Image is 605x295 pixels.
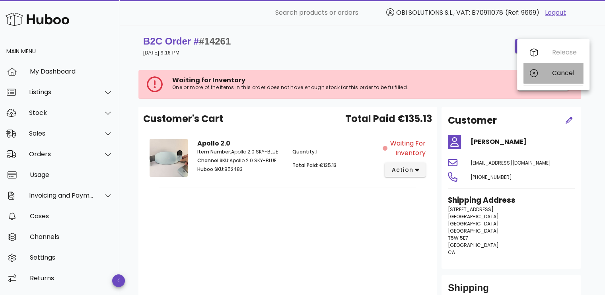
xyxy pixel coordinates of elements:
[292,162,337,169] span: Total Paid: €135.13
[448,227,499,234] span: [GEOGRAPHIC_DATA]
[29,109,94,116] div: Stock
[30,233,113,241] div: Channels
[199,36,231,47] span: #14261
[448,195,575,206] h3: Shipping Address
[30,68,113,75] div: My Dashboard
[471,159,551,166] span: [EMAIL_ADDRESS][DOMAIN_NAME]
[385,163,426,177] button: action
[345,112,432,126] span: Total Paid €135.13
[29,150,94,158] div: Orders
[545,8,566,17] a: Logout
[396,8,503,17] span: OBI SOLUTIONS S.L., VAT: B70911078
[515,39,581,53] button: order actions
[391,166,413,174] span: action
[448,206,494,213] span: [STREET_ADDRESS]
[471,137,575,147] h4: [PERSON_NAME]
[505,8,539,17] span: (Ref: 9669)
[448,235,468,241] span: T5W 5E7
[172,76,245,85] span: Waiting for Inventory
[150,139,188,177] img: Product Image
[197,166,283,173] p: 852483
[197,148,283,155] p: Apollo 2.0 SKY-BLUE
[448,220,499,227] span: [GEOGRAPHIC_DATA]
[30,171,113,179] div: Usage
[143,50,179,56] small: [DATE] 9:16 PM
[448,249,455,256] span: CA
[389,139,426,158] span: Waiting for Inventory
[471,174,512,180] span: [PHONE_NUMBER]
[143,112,223,126] span: Customer's Cart
[30,274,113,282] div: Returns
[29,192,94,199] div: Invoicing and Payments
[197,157,230,164] span: Channel SKU:
[552,69,577,77] div: Cancel
[197,148,231,155] span: Item Number:
[292,148,316,155] span: Quantity:
[6,11,69,28] img: Huboo Logo
[30,254,113,261] div: Settings
[448,242,499,248] span: [GEOGRAPHIC_DATA]
[143,36,231,47] strong: B2C Order #
[197,157,283,164] p: Apollo 2.0 SKY-BLUE
[292,148,378,155] p: 1
[29,130,94,137] div: Sales
[172,84,444,91] p: One or more of the items in this order does not have enough stock for this order to be fulfilled.
[30,212,113,220] div: Cases
[448,213,499,220] span: [GEOGRAPHIC_DATA]
[29,88,94,96] div: Listings
[197,139,230,148] strong: Apollo 2.0
[448,113,497,128] h2: Customer
[197,166,224,173] span: Huboo SKU:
